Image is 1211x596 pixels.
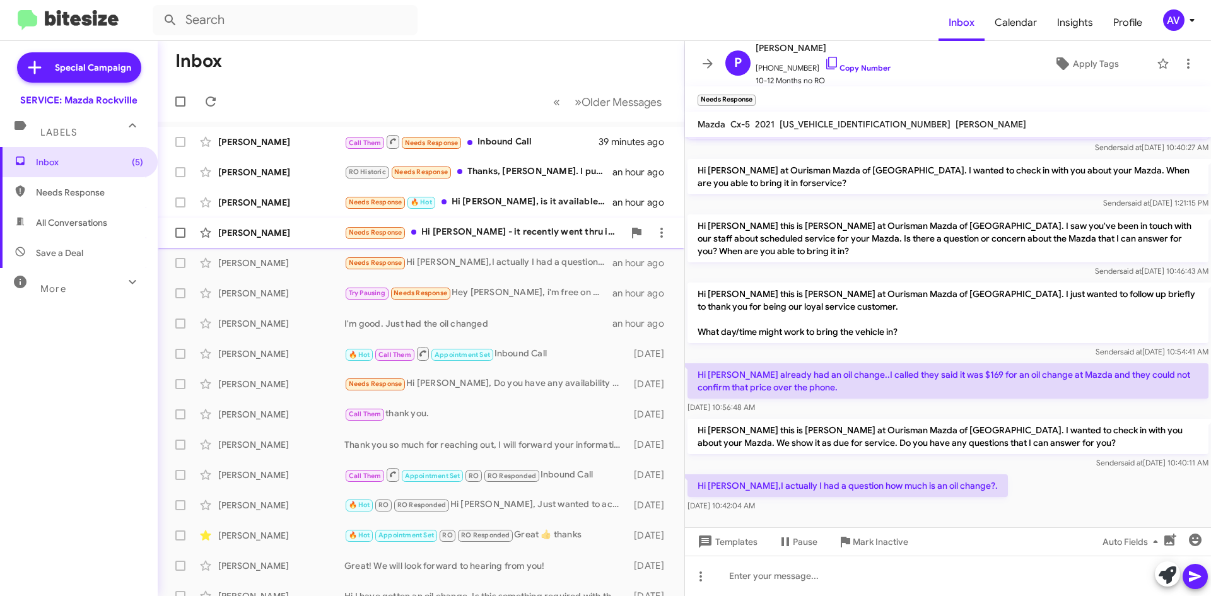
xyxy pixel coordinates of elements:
div: 39 minutes ago [599,136,674,148]
div: [PERSON_NAME] [218,499,344,511]
span: Sender [DATE] 10:54:41 AM [1096,347,1208,356]
div: [DATE] [628,408,674,421]
span: RO Responded [461,531,510,539]
span: Save a Deal [36,247,83,259]
span: RO Historic [349,168,386,176]
div: [PERSON_NAME] [218,166,344,178]
div: Great 👍 thanks [344,528,628,542]
div: Hi [PERSON_NAME], Just wanted to acknowledge your text. I have scheduled an appointment for [DATE] [344,498,628,512]
div: [PERSON_NAME] [218,438,344,451]
span: Needs Response [394,168,448,176]
a: Inbox [939,4,985,41]
div: thank you. [344,407,628,421]
span: said at [1120,266,1142,276]
div: [PERSON_NAME] [218,257,344,269]
span: Needs Response [349,259,402,267]
div: [PERSON_NAME] [218,226,344,239]
div: [PERSON_NAME] [218,378,344,390]
div: an hour ago [612,287,674,300]
span: [PHONE_NUMBER] [756,56,891,74]
span: Needs Response [394,289,447,297]
span: « [553,94,560,110]
span: said at [1121,458,1143,467]
button: Auto Fields [1092,530,1173,553]
a: Insights [1047,4,1103,41]
a: Special Campaign [17,52,141,83]
div: [DATE] [628,378,674,390]
p: Hi [PERSON_NAME] at Ourisman Mazda of [GEOGRAPHIC_DATA]. I wanted to check in with you about your... [687,159,1208,194]
span: said at [1120,347,1142,356]
div: [DATE] [628,348,674,360]
span: Needs Response [349,198,402,206]
span: Call Them [349,139,382,147]
span: Needs Response [405,139,459,147]
div: Inbound Call [344,346,628,361]
span: 2021 [755,119,775,130]
div: Great! We will look forward to hearing from you! [344,559,628,572]
nav: Page navigation example [546,89,669,115]
div: Hey [PERSON_NAME], i'm free on most Tuesdays, Fridays, and Saturdays. I'm out of town until the 1... [344,286,612,300]
div: [DATE] [628,499,674,511]
p: Hi [PERSON_NAME] this is [PERSON_NAME] at Ourisman Mazda of [GEOGRAPHIC_DATA]. I saw you've been ... [687,214,1208,262]
div: [DATE] [628,469,674,481]
span: Auto Fields [1103,530,1163,553]
span: 🔥 Hot [349,501,370,509]
div: Hi [PERSON_NAME],I actually I had a question how much is an oil change?. [344,255,612,270]
div: SERVICE: Mazda Rockville [20,94,137,107]
span: Needs Response [349,228,402,237]
span: Sender [DATE] 10:46:43 AM [1095,266,1208,276]
span: » [575,94,582,110]
span: Mazda [698,119,725,130]
span: 🔥 Hot [349,351,370,359]
div: an hour ago [612,317,674,330]
span: Call Them [378,351,411,359]
div: an hour ago [612,166,674,178]
a: Copy Number [824,63,891,73]
span: RO [378,501,389,509]
span: Needs Response [349,380,402,388]
span: Inbox [36,156,143,168]
p: Hi [PERSON_NAME] this is [PERSON_NAME] at Ourisman Mazda of [GEOGRAPHIC_DATA]. I just wanted to f... [687,283,1208,343]
div: [PERSON_NAME] [218,529,344,542]
span: Cx-5 [730,119,750,130]
span: Try Pausing [349,289,385,297]
span: said at [1128,198,1150,207]
span: P [734,53,742,73]
span: 10-12 Months no RO [756,74,891,87]
div: [PERSON_NAME] [218,348,344,360]
p: Hi [PERSON_NAME],I actually I had a question how much is an oil change?. [687,474,1008,497]
div: [PERSON_NAME] [218,317,344,330]
div: [PERSON_NAME] [218,196,344,209]
div: [PERSON_NAME] [218,287,344,300]
span: Needs Response [36,186,143,199]
span: 🔥 Hot [411,198,432,206]
a: Profile [1103,4,1152,41]
span: Older Messages [582,95,662,109]
div: Hi [PERSON_NAME], Do you have any availability for morning drop off with taxi service in the next... [344,377,628,391]
span: 🔥 Hot [349,531,370,539]
span: Sender [DATE] 1:21:15 PM [1103,198,1208,207]
div: Inbound Call [344,134,599,149]
div: an hour ago [612,257,674,269]
p: Hi [PERSON_NAME] this is [PERSON_NAME] at Ourisman Mazda of [GEOGRAPHIC_DATA]. I wanted to check ... [687,419,1208,454]
span: Templates [695,530,758,553]
div: Hi [PERSON_NAME], is it available at 8AM on [DATE] [344,195,612,209]
span: Sender [DATE] 10:40:11 AM [1096,458,1208,467]
div: [DATE] [628,438,674,451]
span: RO [442,531,452,539]
span: Special Campaign [55,61,131,74]
span: said at [1120,143,1142,152]
button: AV [1152,9,1197,31]
div: an hour ago [612,196,674,209]
a: Calendar [985,4,1047,41]
span: Apply Tags [1073,52,1119,75]
button: Pause [768,530,828,553]
button: Mark Inactive [828,530,918,553]
span: Labels [40,127,77,138]
button: Next [567,89,669,115]
span: Appointment Set [435,351,490,359]
span: Pause [793,530,817,553]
